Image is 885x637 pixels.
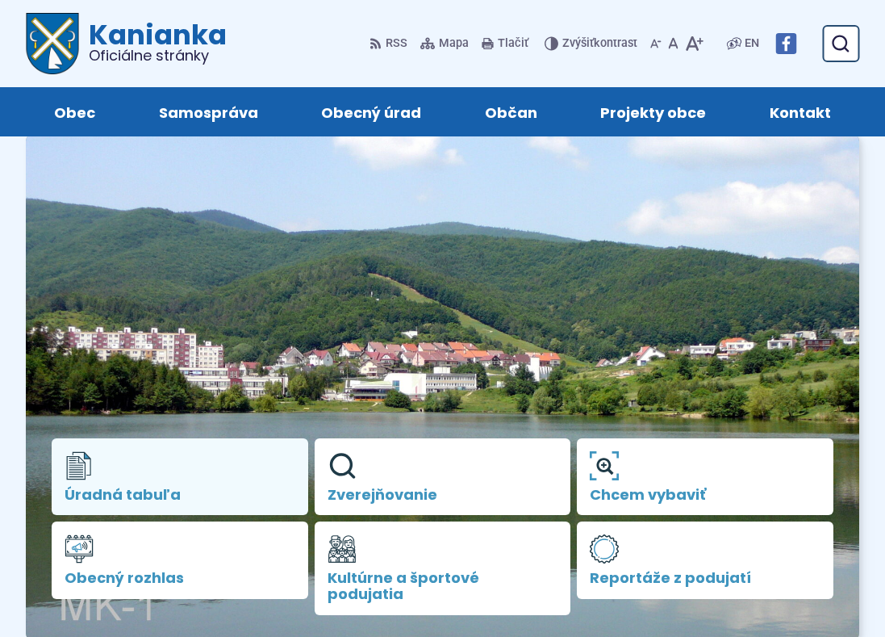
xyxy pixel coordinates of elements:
[498,37,528,51] span: Tlačiť
[741,34,762,53] a: EN
[754,87,847,136] a: Kontakt
[315,522,571,615] a: Kultúrne a športové podujatia
[159,87,258,136] span: Samospráva
[577,522,833,599] a: Reportáže z podujatí
[321,87,421,136] span: Obecný úrad
[26,13,227,74] a: Logo Kanianka, prejsť na domovskú stránku.
[26,13,79,74] img: Prejsť na domovskú stránku
[54,87,95,136] span: Obec
[585,87,722,136] a: Projekty obce
[144,87,274,136] a: Samospráva
[39,87,111,136] a: Obec
[577,438,833,516] a: Chcem vybaviť
[65,487,295,503] span: Úradná tabuľa
[328,570,558,602] span: Kultúrne a športové podujatia
[65,570,295,586] span: Obecný rozhlas
[545,27,641,61] button: Zvýšiťkontrast
[89,48,227,63] span: Oficiálne stránky
[315,438,571,516] a: Zverejňovanie
[439,34,469,53] span: Mapa
[665,27,682,61] button: Nastaviť pôvodnú veľkosť písma
[775,33,796,54] img: Prejsť na Facebook stránku
[79,21,227,63] h1: Kanianka
[417,27,472,61] a: Mapa
[470,87,553,136] a: Občan
[478,27,532,61] button: Tlačiť
[600,87,706,136] span: Projekty obce
[745,34,759,53] span: EN
[52,438,308,516] a: Úradná tabuľa
[590,570,820,586] span: Reportáže z podujatí
[306,87,437,136] a: Obecný úrad
[369,27,411,61] a: RSS
[770,87,831,136] span: Kontakt
[386,34,407,53] span: RSS
[52,522,308,599] a: Obecný rozhlas
[485,87,537,136] span: Občan
[590,487,820,503] span: Chcem vybaviť
[328,487,558,503] span: Zverejňovanie
[682,27,707,61] button: Zväčšiť veľkosť písma
[647,27,665,61] button: Zmenšiť veľkosť písma
[562,37,637,51] span: kontrast
[562,36,594,50] span: Zvýšiť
